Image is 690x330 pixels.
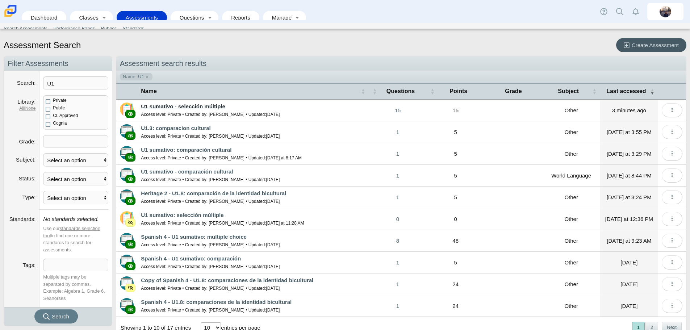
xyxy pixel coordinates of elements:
[632,42,679,48] span: Create Assessment
[120,11,163,24] a: Assessments
[266,242,280,247] time: Sep 29, 2024 at 10:25 AM
[266,308,280,313] time: Sep 17, 2025 at 7:09 PM
[4,39,81,51] h1: Assessment Search
[427,165,485,187] td: 5
[120,124,134,138] img: type-advanced.svg
[141,242,280,247] small: Access level: Private • Created by: [PERSON_NAME] • Updated:
[141,277,313,283] a: Copy of Spanish 4 - U1.8: comparaciones de la identidad bicultural
[25,106,36,111] a: None
[266,221,304,226] time: Oct 1, 2025 at 11:28 AM
[19,175,36,181] label: Status
[267,11,292,24] a: Manage
[266,199,280,204] time: Sep 19, 2025 at 8:17 AM
[8,105,35,112] dfn: |
[4,56,112,71] h2: Filter Assessments
[372,88,377,95] span: Questions : Activate to sort
[53,98,66,103] span: Private
[612,107,646,113] time: Oct 7, 2025 at 12:43 PM
[141,286,280,291] small: Access level: Private • Created by: [PERSON_NAME] • Updated:
[141,221,304,226] small: Access level: Private • Created by: [PERSON_NAME] • Updated:
[662,147,682,161] button: More options
[546,87,591,95] span: Subject
[141,199,280,204] small: Access level: Private • Created by: [PERSON_NAME] • Updated:
[427,295,485,317] td: 24
[542,273,600,295] td: Other
[604,87,649,95] span: Last accessed
[141,255,241,262] a: Spanish 4 - U1 sumativo: comparación
[427,208,485,230] td: 0
[141,264,280,269] small: Access level: Private • Created by: [PERSON_NAME] • Updated:
[138,74,144,80] span: U1
[660,6,671,17] img: britta.barnhart.NdZ84j
[120,103,134,116] img: type-scannable.svg
[592,88,597,95] span: Subject : Activate to sort
[628,4,644,20] a: Alerts
[141,155,302,160] small: Access level: Private • Created by: [PERSON_NAME] • Updated:
[34,309,78,323] button: Search
[141,103,225,109] a: U1 sumativo - selección múltiple
[427,230,485,252] td: 48
[542,295,600,317] td: Other
[662,234,682,248] button: More options
[542,187,600,208] td: Other
[542,230,600,252] td: Other
[43,273,108,302] div: Multiple tags may be separated by commas. Example: Algebra 1, Grade 6, Seahorses
[369,273,427,295] a: 1
[662,190,682,204] button: More options
[650,88,655,95] span: Last accessed : Activate to remove sorting
[9,216,36,222] label: Standards
[369,187,427,208] a: 1
[1,23,50,34] a: Search Assessments
[430,88,435,95] span: Points : Activate to sort
[123,74,137,80] span: Name:
[99,11,109,24] a: Toggle expanded
[120,211,134,225] img: type-scannable.svg
[19,106,24,111] a: All
[378,87,423,95] span: Questions
[607,151,652,157] time: Oct 4, 2025 at 3:29 PM
[662,212,682,226] button: More options
[620,303,637,309] time: Sep 19, 2025 at 8:16 AM
[120,233,134,247] img: type-advanced.svg
[369,230,427,251] a: 8
[43,216,99,222] i: No standards selected.
[43,259,108,271] tags: ​
[488,87,539,95] span: Grade
[25,11,63,24] a: Dashboard
[120,298,134,312] img: type-advanced.svg
[16,156,35,163] label: Subject
[620,281,637,287] time: Sep 30, 2025 at 2:03 PM
[53,113,78,118] span: CL Approved
[266,134,280,139] time: Sep 22, 2025 at 8:24 AM
[607,238,651,244] time: Oct 1, 2025 at 9:23 AM
[226,11,256,24] a: Reports
[607,129,652,135] time: Oct 5, 2025 at 3:55 PM
[662,277,682,291] button: More options
[141,299,292,305] a: Spanish 4 - U1.8: comparaciones de la identidad bicultural
[22,194,36,200] label: Type
[266,177,280,182] time: Oct 21, 2022 at 1:52 PM
[647,3,683,20] a: britta.barnhart.NdZ84j
[369,121,427,143] a: 1
[50,23,98,34] a: Performance Bands
[607,194,652,200] time: Oct 1, 2025 at 3:24 PM
[616,38,686,52] a: Create Assessment
[266,112,280,117] time: Oct 11, 2022 at 7:12 PM
[120,276,134,290] img: type-advanced.svg
[607,172,652,179] time: Oct 1, 2025 at 8:44 PM
[266,286,280,291] time: Sep 17, 2025 at 7:10 PM
[266,155,301,160] time: Oct 2, 2025 at 8:17 AM
[52,313,69,319] span: Search
[120,23,147,34] a: Standards
[17,80,36,86] label: Search
[605,216,653,222] time: Oct 1, 2025 at 12:36 PM
[53,121,67,126] span: Cognia
[120,189,134,203] img: type-advanced.svg
[369,295,427,317] a: 1
[361,88,365,95] span: Name : Activate to sort
[292,11,302,24] a: Toggle expanded
[141,190,286,196] a: Heritage 2 - U1.8: comparación de la identidad bicultural
[427,273,485,295] td: 24
[542,143,600,165] td: Other
[662,125,682,139] button: More options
